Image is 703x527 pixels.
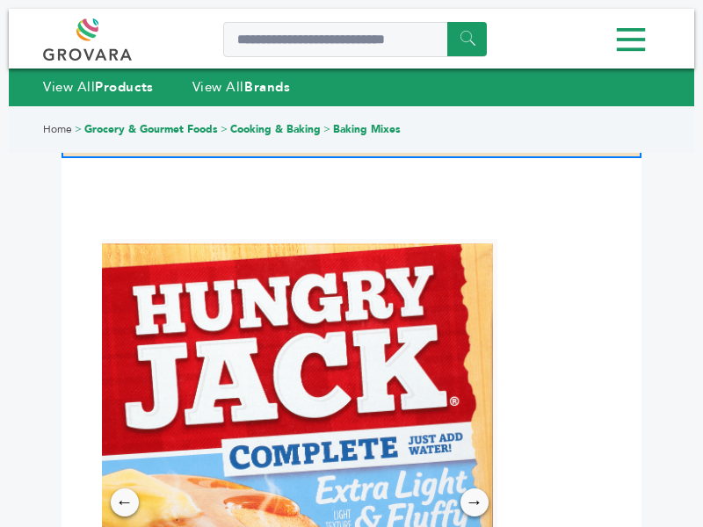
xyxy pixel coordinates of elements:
a: View AllBrands [192,78,291,96]
a: View AllProducts [43,78,154,96]
span: > [323,122,330,136]
span: > [75,122,82,136]
a: Grocery & Gourmet Foods [84,122,218,136]
span: > [221,122,228,136]
strong: Products [95,78,153,96]
input: Search a product or brand... [223,22,487,57]
a: Baking Mixes [333,122,401,136]
strong: Brands [244,78,290,96]
a: Home [43,122,72,136]
div: ← [111,488,139,516]
a: Cooking & Baking [230,122,321,136]
div: Menu [43,20,660,60]
div: → [460,488,489,516]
